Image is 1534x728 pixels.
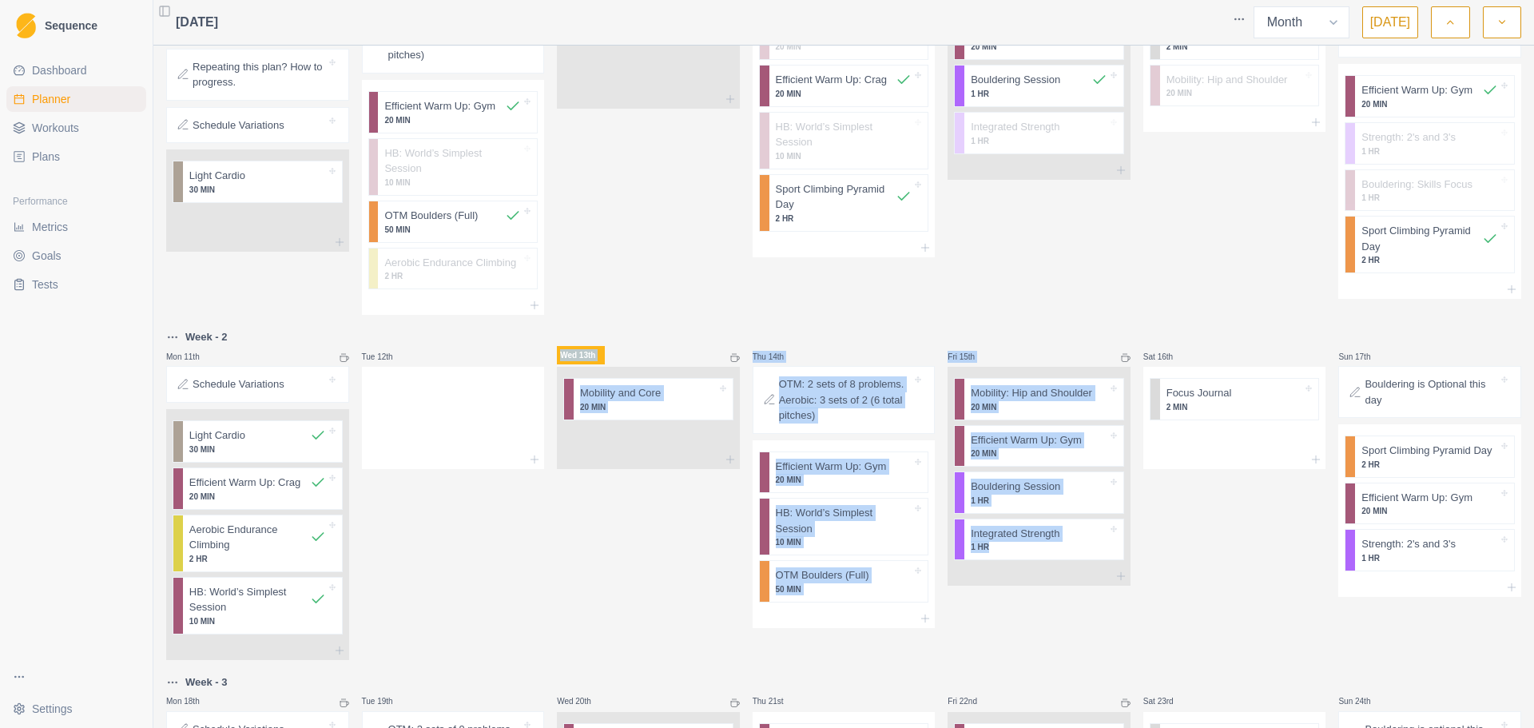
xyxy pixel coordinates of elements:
p: Sat 23rd [1143,695,1191,707]
div: HB: World’s Simplest Session10 MIN [759,498,929,555]
p: 20 MIN [776,474,912,486]
p: 20 MIN [384,114,521,126]
p: 1 HR [1361,552,1498,564]
p: Schedule Variations [193,117,284,133]
div: Light Cardio30 MIN [173,161,343,203]
button: [DATE] [1362,6,1418,38]
div: Performance [6,189,146,214]
p: Wed 13th [557,346,605,364]
p: Sat 16th [1143,351,1191,363]
div: HB: World’s Simplest Session10 MIN [368,138,538,196]
p: Sport Climbing Pyramid Day [1361,443,1492,459]
p: HB: World’s Simplest Session [189,584,310,615]
p: 1 HR [971,88,1107,100]
div: OTM: 2 sets of 8 problems. Aerobic: 3 sets of 2 (6 total pitches) [753,366,936,434]
p: 20 MIN [776,88,912,100]
div: Mobility: Hip and Shoulder20 MIN [954,378,1124,420]
p: 1 HR [1361,192,1498,204]
p: Mobility: Hip and Shoulder [1166,72,1288,88]
p: 50 MIN [384,224,521,236]
p: 20 MIN [776,41,912,53]
div: HB: World’s Simplest Session10 MIN [759,112,929,169]
p: 20 MIN [1361,505,1498,517]
p: HB: World’s Simplest Session [776,119,912,150]
p: Bouldering is Optional this day [1365,376,1498,408]
div: Efficient Warm Up: Gym20 MIN [954,425,1124,467]
p: 1 HR [971,541,1107,553]
p: Efficient Warm Up: Gym [776,459,887,475]
p: Efficient Warm Up: Gym [384,98,495,114]
p: Efficient Warm Up: Crag [189,475,300,491]
p: 10 MIN [384,177,521,189]
p: 20 MIN [1361,98,1498,110]
p: Mobility: Hip and Shoulder [971,385,1092,401]
div: Efficient Warm Up: Gym20 MIN [368,91,538,133]
p: Sport Climbing Pyramid Day [1361,223,1482,254]
p: Thu 21st [753,695,801,707]
p: 2 HR [1361,254,1498,266]
p: Week - 3 [185,674,228,690]
div: Bouldering Session1 HR [954,471,1124,514]
a: Goals [6,243,146,269]
div: Integrated Strength1 HR [954,112,1124,154]
p: Efficient Warm Up: Gym [1361,490,1472,506]
div: Strength: 2's and 3's1 HR [1345,529,1515,571]
p: Bouldering Session [971,72,1060,88]
p: 50 MIN [776,583,912,595]
div: OTM Boulders (Full)50 MIN [759,560,929,603]
span: Planner [32,91,70,107]
p: Aerobic Endurance Climbing [189,522,310,553]
p: Week - 2 [185,329,228,345]
div: HB: World’s Simplest Session10 MIN [173,577,343,635]
p: 20 MIN [1166,87,1303,99]
p: 10 MIN [189,615,326,627]
div: Bouldering: Skills Focus1 HR [1345,169,1515,212]
a: Workouts [6,115,146,141]
p: Bouldering: Skills Focus [1361,177,1472,193]
span: Goals [32,248,62,264]
p: 30 MIN [189,184,326,196]
p: Strength: 2's and 3's [1361,129,1456,145]
p: Aerobic Endurance Climbing [384,255,516,271]
div: Efficient Warm Up: Crag20 MIN [759,65,929,107]
p: HB: World’s Simplest Session [776,505,912,536]
p: Light Cardio [189,428,245,444]
p: Strength: 2's and 3's [1361,536,1456,552]
div: Light Cardio30 MIN [173,420,343,463]
span: Metrics [32,219,68,235]
div: Mobility and Core20 MIN [563,378,733,420]
p: Tue 19th [362,695,410,707]
p: Thu 14th [753,351,801,363]
p: Fri 22nd [948,695,996,707]
div: Sport Climbing Pyramid Day2 HR [1345,216,1515,273]
p: Fri 15th [948,351,996,363]
div: Efficient Warm Up: Crag20 MIN [173,467,343,510]
p: Mobility and Core [580,385,661,401]
div: Efficient Warm Up: Gym20 MIN [1345,75,1515,117]
p: Focus Journal [1166,385,1232,401]
p: 1 HR [971,495,1107,507]
p: Sport Climbing Pyramid Day [776,181,896,213]
p: 30 MIN [189,444,326,455]
p: Mon 11th [166,351,214,363]
p: OTM Boulders (Full) [776,567,869,583]
p: Repeating this plan? How to progress. [193,59,326,90]
a: Tests [6,272,146,297]
p: 20 MIN [580,401,717,413]
div: Schedule Variations [166,366,349,403]
p: 20 MIN [971,401,1107,413]
p: 2 HR [776,213,912,225]
p: 2 HR [1361,459,1498,471]
div: Efficient Warm Up: Gym20 MIN [759,452,929,494]
p: Efficient Warm Up: Crag [776,72,887,88]
p: 20 MIN [189,491,326,503]
div: Mobility: Hip and Shoulder20 MIN [1150,65,1320,107]
span: Sequence [45,20,97,31]
p: OTM: 2 sets of 8 problems. Aerobic: 3 sets of 2 (6 total pitches) [779,376,912,424]
div: Bouldering Session1 HR [954,65,1124,107]
p: 20 MIN [971,448,1107,459]
p: Integrated Strength [971,119,1059,135]
span: Tests [32,276,58,292]
a: Metrics [6,214,146,240]
p: Bouldering Session [971,479,1060,495]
